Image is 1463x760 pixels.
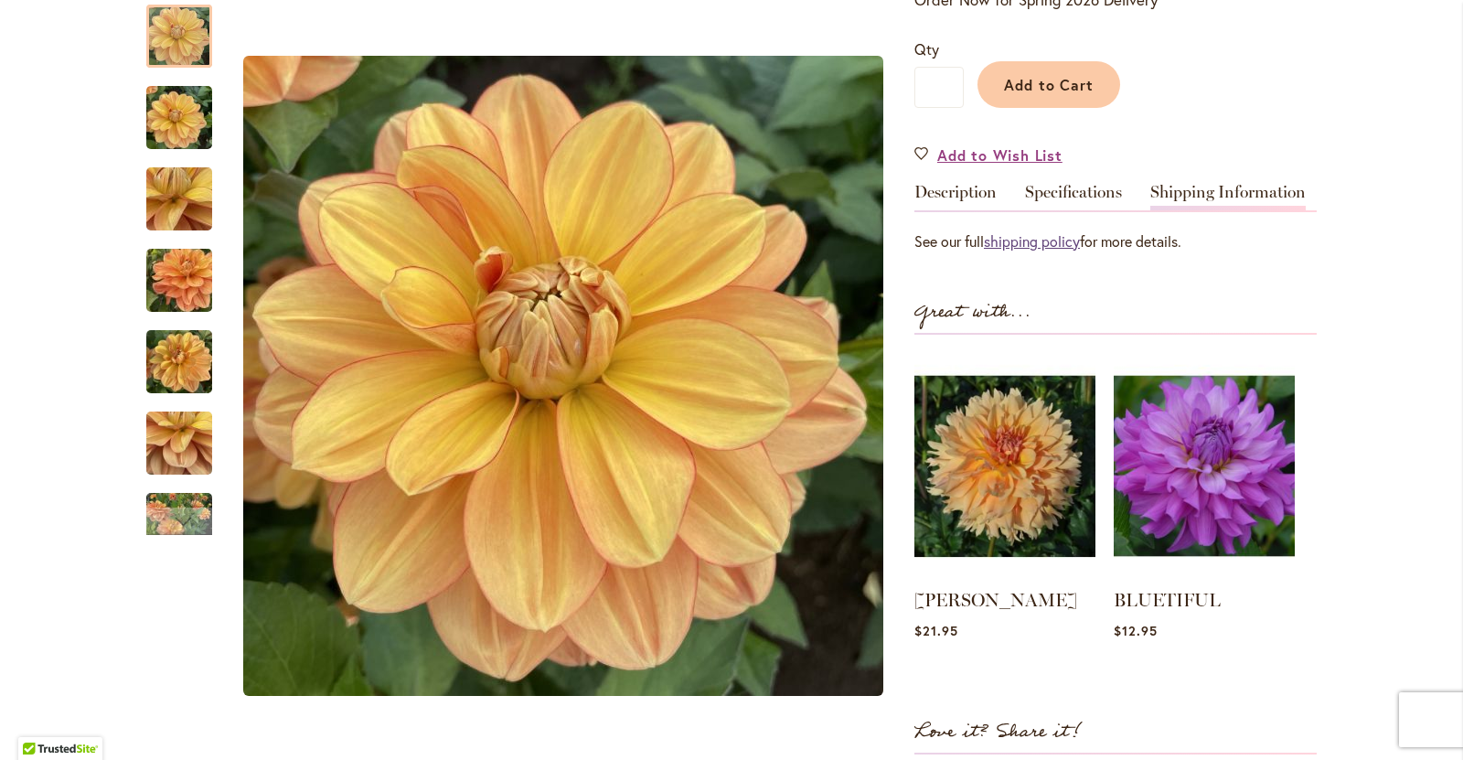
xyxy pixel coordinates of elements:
img: GRANDMA'S HUG [146,399,212,487]
a: [PERSON_NAME] [914,589,1077,611]
div: GRANDMA'S HUG [146,149,230,230]
div: GRANDMA'S HUG [146,393,230,475]
span: $12.95 [1114,622,1158,639]
img: GRANDMA'S HUG [113,149,245,248]
span: Add to Cart [1004,75,1095,94]
span: Qty [914,39,939,59]
img: GRANDMA'S HUG [146,73,212,161]
div: GRANDMA'S HUG [146,312,230,393]
strong: Great with... [914,297,1031,327]
div: GRANDMA'S HUG [146,475,230,556]
div: GRANDMA'S HUG [146,230,230,312]
img: GRANDMA'S HUG [146,317,212,405]
span: Add to Wish List [937,145,1063,166]
a: shipping policy [984,231,1080,251]
div: Next [146,508,212,535]
div: GRANDMA'S HUG [146,68,230,149]
img: GRANDMA'S HUG [243,56,883,696]
img: KARMEL KORN [914,353,1095,580]
div: Detailed Product Info [914,184,1317,252]
p: See our full for more details. [914,230,1317,252]
strong: Love it? Share it! [914,717,1082,747]
button: Add to Cart [977,61,1120,108]
a: Description [914,184,997,210]
img: BLUETIFUL [1114,353,1295,580]
a: Specifications [1025,184,1122,210]
img: GRANDMA'S HUG [113,230,245,329]
a: Add to Wish List [914,145,1063,166]
a: BLUETIFUL [1114,589,1221,611]
span: $21.95 [914,622,958,639]
a: Shipping Information [1150,184,1306,210]
iframe: Launch Accessibility Center [14,695,65,746]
